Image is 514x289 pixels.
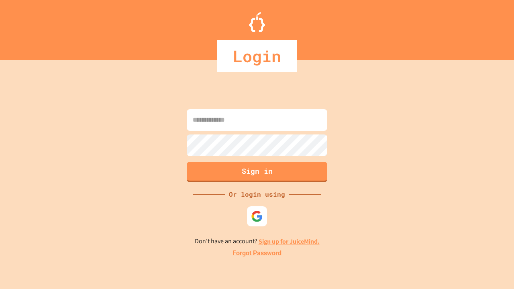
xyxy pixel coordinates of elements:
[217,40,297,72] div: Login
[233,248,281,258] a: Forgot Password
[225,189,289,199] div: Or login using
[195,236,320,246] p: Don't have an account?
[251,210,263,222] img: google-icon.svg
[249,12,265,32] img: Logo.svg
[259,237,320,246] a: Sign up for JuiceMind.
[187,162,327,182] button: Sign in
